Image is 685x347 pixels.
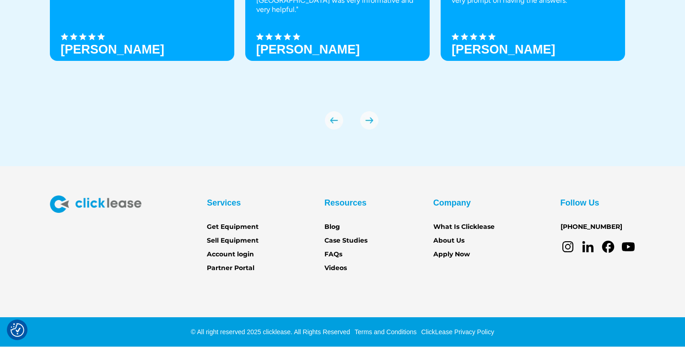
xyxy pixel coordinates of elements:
[97,33,105,40] img: Black star icon
[324,195,367,210] div: Resources
[70,33,77,40] img: Black star icon
[561,195,599,210] div: Follow Us
[11,323,24,337] img: Revisit consent button
[191,327,350,336] div: © All right reserved 2025 clicklease. All Rights Reserved
[61,33,68,40] img: Black star icon
[352,328,416,336] a: Terms and Conditions
[433,195,471,210] div: Company
[325,111,343,130] div: previous slide
[256,43,360,56] strong: [PERSON_NAME]
[433,222,495,232] a: What Is Clicklease
[324,222,340,232] a: Blog
[360,111,378,130] div: next slide
[79,33,86,40] img: Black star icon
[265,33,273,40] img: Black star icon
[479,33,486,40] img: Black star icon
[207,222,259,232] a: Get Equipment
[561,222,622,232] a: [PHONE_NUMBER]
[433,236,464,246] a: About Us
[50,195,141,213] img: Clicklease logo
[256,33,264,40] img: Black star icon
[293,33,300,40] img: Black star icon
[433,249,470,260] a: Apply Now
[284,33,291,40] img: Black star icon
[324,263,347,273] a: Videos
[207,236,259,246] a: Sell Equipment
[452,43,556,56] h3: [PERSON_NAME]
[452,33,459,40] img: Black star icon
[324,236,367,246] a: Case Studies
[470,33,477,40] img: Black star icon
[461,33,468,40] img: Black star icon
[325,111,343,130] img: arrow Icon
[324,249,342,260] a: FAQs
[419,328,494,336] a: ClickLease Privacy Policy
[360,111,378,130] img: arrow Icon
[207,195,241,210] div: Services
[488,33,496,40] img: Black star icon
[207,249,254,260] a: Account login
[61,43,165,56] h3: [PERSON_NAME]
[275,33,282,40] img: Black star icon
[11,323,24,337] button: Consent Preferences
[207,263,254,273] a: Partner Portal
[88,33,96,40] img: Black star icon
